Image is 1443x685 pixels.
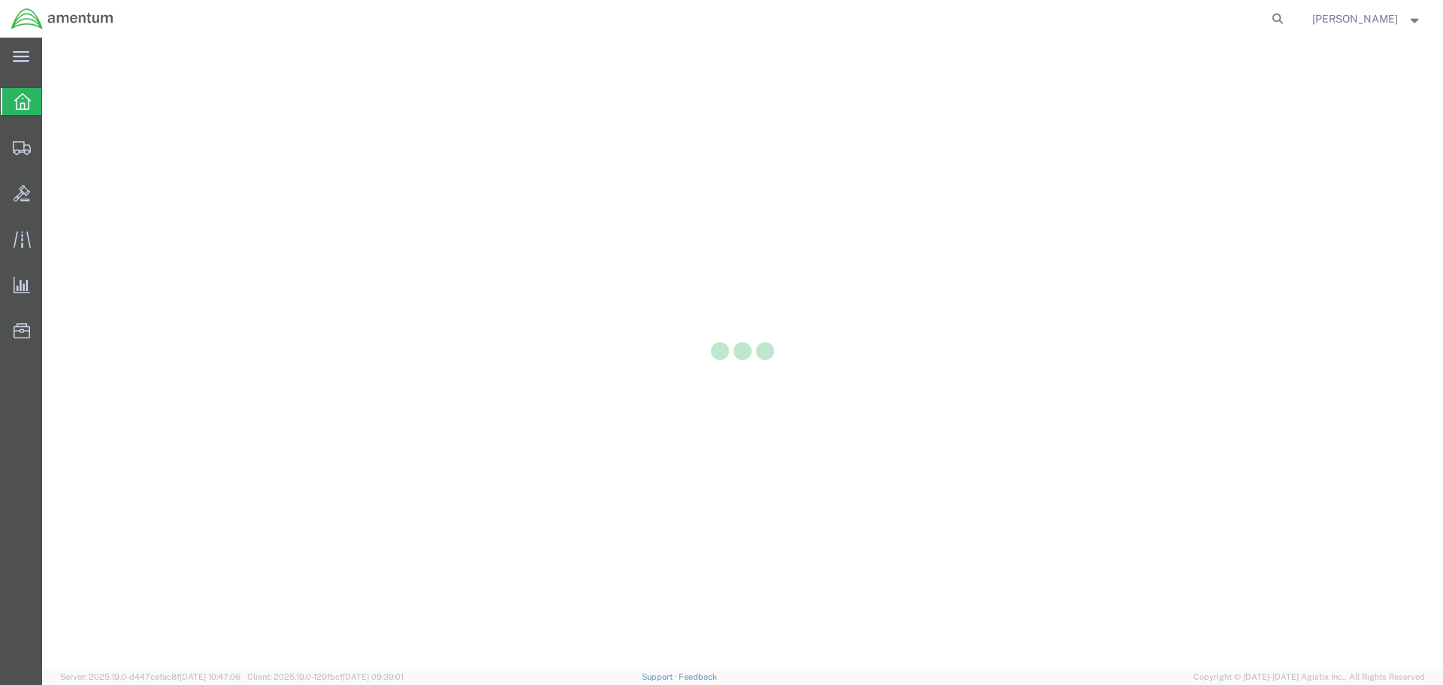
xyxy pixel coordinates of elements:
span: [DATE] 09:39:01 [343,672,404,681]
span: Nick Blake [1312,11,1398,27]
a: Feedback [679,672,717,681]
img: logo [11,8,114,30]
span: Server: 2025.19.0-d447cefac8f [60,672,240,681]
span: Copyright © [DATE]-[DATE] Agistix Inc., All Rights Reserved [1193,671,1425,683]
span: [DATE] 10:47:06 [180,672,240,681]
button: [PERSON_NAME] [1311,10,1423,28]
span: Client: 2025.19.0-129fbcf [247,672,404,681]
a: Support [642,672,679,681]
